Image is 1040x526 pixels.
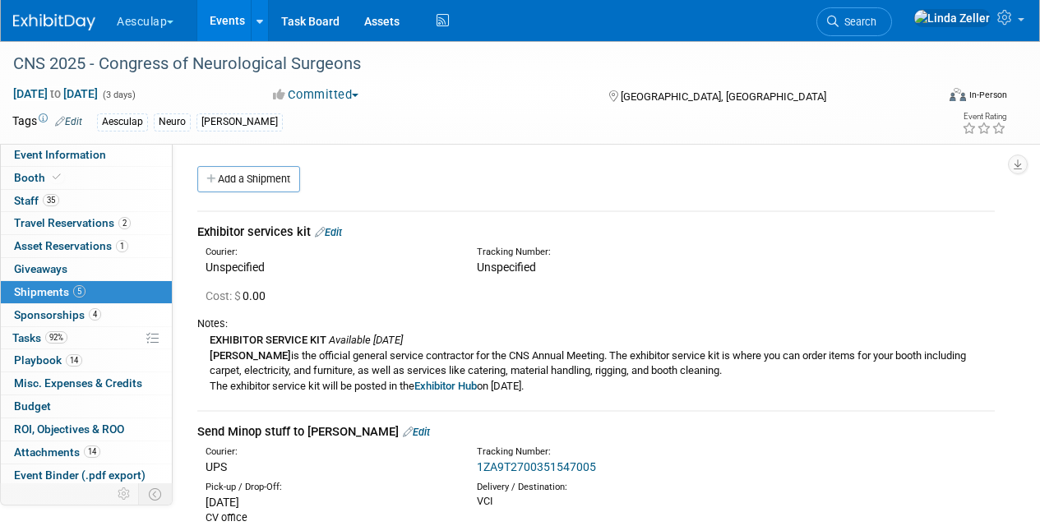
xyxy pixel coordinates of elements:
[197,331,995,394] div: is the official general service contractor for the CNS Annual Meeting. The exhibitor service kit ...
[14,239,128,252] span: Asset Reservations
[206,246,452,259] div: Courier:
[206,459,452,475] div: UPS
[89,308,101,321] span: 4
[14,194,59,207] span: Staff
[14,376,142,390] span: Misc. Expenses & Credits
[1,372,172,394] a: Misc. Expenses & Credits
[1,167,172,189] a: Booth
[55,116,82,127] a: Edit
[73,285,86,298] span: 5
[962,113,1006,121] div: Event Rating
[14,262,67,275] span: Giveaways
[139,483,173,505] td: Toggle Event Tabs
[14,285,86,298] span: Shipments
[1,281,172,303] a: Shipments5
[110,483,139,505] td: Personalize Event Tab Strip
[477,445,792,459] div: Tracking Number:
[206,289,272,302] span: 0.00
[14,171,64,184] span: Booth
[1,212,172,234] a: Travel Reservations2
[206,481,452,494] div: Pick-up / Drop-Off:
[53,173,61,182] i: Booth reservation complete
[621,90,826,103] span: [GEOGRAPHIC_DATA], [GEOGRAPHIC_DATA]
[206,259,452,275] div: Unspecified
[210,334,326,346] b: EXHIBITOR SERVICE KIT
[1,349,172,371] a: Playbook14
[196,113,283,131] div: [PERSON_NAME]
[116,240,128,252] span: 1
[101,90,136,100] span: (3 days)
[48,87,63,100] span: to
[13,14,95,30] img: ExhibitDay
[7,49,922,79] div: CNS 2025 - Congress of Neurological Surgeons
[968,89,1007,101] div: In-Person
[477,481,723,494] div: Delivery / Destination:
[403,426,430,438] a: Edit
[14,445,100,459] span: Attachments
[14,468,146,482] span: Event Binder (.pdf export)
[66,354,82,367] span: 14
[12,86,99,101] span: [DATE] [DATE]
[45,331,67,344] span: 92%
[14,216,131,229] span: Travel Reservations
[329,334,403,346] i: Available [DATE]
[197,224,995,241] div: Exhibitor services kit
[210,349,291,362] b: [PERSON_NAME]
[154,113,191,131] div: Neuro
[14,422,124,436] span: ROI, Objectives & ROO
[97,113,148,131] div: Aesculap
[816,7,892,36] a: Search
[1,144,172,166] a: Event Information
[206,510,452,525] div: CV office
[206,445,452,459] div: Courier:
[84,445,100,458] span: 14
[414,380,477,392] a: Exhibitor Hub
[197,166,300,192] a: Add a Shipment
[913,9,991,27] img: Linda Zeller
[950,88,966,101] img: Format-Inperson.png
[206,289,243,302] span: Cost: $
[477,261,536,274] span: Unspecified
[267,86,365,104] button: Committed
[14,148,106,161] span: Event Information
[1,395,172,418] a: Budget
[862,85,1007,110] div: Event Format
[14,308,101,321] span: Sponsorships
[477,494,723,509] div: VCI
[1,258,172,280] a: Giveaways
[1,441,172,464] a: Attachments14
[43,194,59,206] span: 35
[1,418,172,441] a: ROI, Objectives & ROO
[1,235,172,257] a: Asset Reservations1
[1,464,172,487] a: Event Binder (.pdf export)
[197,316,995,331] div: Notes:
[477,460,596,473] a: 1ZA9T2700351547005
[197,423,995,441] div: Send Minop stuff to [PERSON_NAME]
[14,399,51,413] span: Budget
[1,304,172,326] a: Sponsorships4
[118,217,131,229] span: 2
[14,353,82,367] span: Playbook
[1,190,172,212] a: Staff35
[315,226,342,238] a: Edit
[206,494,452,510] div: [DATE]
[12,113,82,131] td: Tags
[839,16,876,28] span: Search
[477,246,792,259] div: Tracking Number:
[1,327,172,349] a: Tasks92%
[12,331,67,344] span: Tasks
